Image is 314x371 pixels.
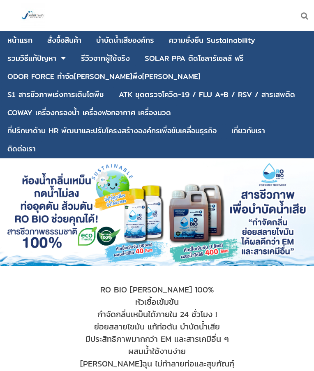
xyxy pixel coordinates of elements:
a: บําบัดน้ำเสียองค์กร [96,32,154,48]
div: หน้าแรก [7,37,32,44]
a: ติดต่อเรา [7,141,36,157]
a: สั่งซื้อสินค้า [47,32,81,48]
img: large-1644130236041.jpg [21,3,45,28]
div: ย่อยสลายไขมัน แก้ท่อตัน บำบัดน้ำเสีย [65,320,250,333]
div: ATK ชุดตรวจโควิด-19 / FLU A+B / RSV / สารเสพติด [119,91,295,98]
a: S1 สารชีวภาพเร่งการเติบโตพืช [7,87,104,102]
div: RO BIO [PERSON_NAME] 100% หัวเชื้อเข้มข้น [65,283,250,308]
a: รีวิวจากผู้ใช้จริง [81,51,130,66]
div: กำจัดกลิ่นเหม็นได้ภายใน 24 ชั่วโมง ! [65,308,250,320]
a: ความยั่งยืน Sustainability [169,32,255,48]
div: สั่งซื้อสินค้า [47,37,81,44]
div: ที่ปรึกษาด้าน HR พัฒนาและปรับโครงสร้างองค์กรเพื่อขับเคลื่อนธุรกิจ [7,127,217,134]
a: ATK ชุดตรวจโควิด-19 / FLU A+B / RSV / สารเสพติด [119,87,295,102]
div: SOLAR PPA ติดโซลาร์เซลล์ ฟรี [145,55,244,62]
div: มีประสิทธิภาพมากกว่า EM และสารเคมีอื่น ๆ [65,333,250,345]
div: ODOR FORCE กำจัด[PERSON_NAME]พึง[PERSON_NAME] [7,73,201,80]
div: ความยั่งยืน Sustainability [169,37,255,44]
div: S1 สารชีวภาพเร่งการเติบโตพืช [7,91,104,98]
a: หน้าแรก [7,32,32,48]
div: COWAY เครื่องกรองน้ำ เครื่องฟอกอากาศ เครื่องนวด [7,109,171,116]
div: เกี่ยวกับเรา [231,127,265,134]
div: รวมวิธีแก้ปัญหา [7,55,56,62]
a: เกี่ยวกับเรา [231,123,265,139]
a: ที่ปรึกษาด้าน HR พัฒนาและปรับโครงสร้างองค์กรเพื่อขับเคลื่อนธุรกิจ [7,123,217,139]
div: รีวิวจากผู้ใช้จริง [81,55,130,62]
a: SOLAR PPA ติดโซลาร์เซลล์ ฟรี [145,51,244,66]
a: COWAY เครื่องกรองน้ำ เครื่องฟอกอากาศ เครื่องนวด [7,105,171,121]
div: ติดต่อเรา [7,145,36,153]
div: บําบัดน้ำเสียองค์กร [96,37,154,44]
a: รวมวิธีแก้ปัญหา [7,51,56,66]
a: ODOR FORCE กำจัด[PERSON_NAME]พึง[PERSON_NAME] [7,69,201,84]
